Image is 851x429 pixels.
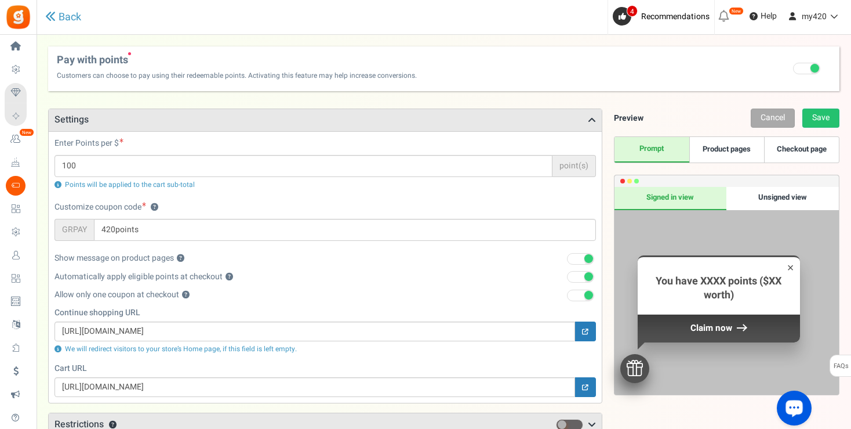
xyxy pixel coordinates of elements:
input: POINTS [94,219,596,241]
a: Save [802,109,839,128]
span: GRPAY [54,219,94,241]
input: Optional [54,322,575,341]
label: Allow only one coupon at checkout [54,289,190,301]
span: Points will be applied to the cart sub-total [65,179,195,190]
span: Claim now [690,322,732,334]
label: Continue shopping URL [54,307,596,319]
span: Recommendations [641,10,710,23]
input: Required [54,155,552,177]
button: ? [109,421,117,429]
div: × [787,260,794,276]
label: Cart URL [54,363,596,374]
span: point(s) [552,155,596,177]
a: Checkout page [764,137,839,163]
a: Help [745,7,781,26]
span: Customers can choose to pay using their redeemable points. Activating this feature may help incre... [57,66,417,80]
div: Signed in view [614,187,727,210]
div: Preview only [614,187,839,395]
img: gift.svg [627,360,643,376]
input: Optional [54,377,575,397]
div: Unsigned view [726,187,839,210]
em: New [19,128,34,136]
button: Customize coupon code [151,204,158,211]
label: Enter Points per $ [54,138,123,149]
label: 1 [562,253,596,265]
span: 4 [627,5,638,17]
span: New [128,52,131,55]
a: Prompt [614,137,689,163]
span: We will redirect visitors to your store’s Home page, if this field is left empty. [65,344,297,354]
div: Claim now [638,314,800,342]
a: Cancel [751,109,795,128]
img: Gratisfaction [5,4,31,30]
span: my420 [802,10,827,23]
h5: Preview [614,114,643,122]
a: New [5,129,31,149]
em: New [729,7,744,15]
span: Help [758,10,777,22]
label: Show message on product pages [54,253,184,264]
button: Allow only one coupon at checkout [182,291,190,299]
button: Show message on product pages [177,255,184,262]
span: You have XXXX points ($XX worth) [656,273,781,303]
span: FAQs [833,355,849,377]
label: Customize coupon code [54,201,158,213]
label: Automatically apply eligible points at checkout [54,271,233,283]
a: Product pages [689,137,764,163]
span: Pay with points [57,52,417,66]
button: Automatically apply eligible points at checkout [226,273,233,281]
a: 4 Recommendations [613,7,714,26]
h3: Settings [49,109,602,131]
